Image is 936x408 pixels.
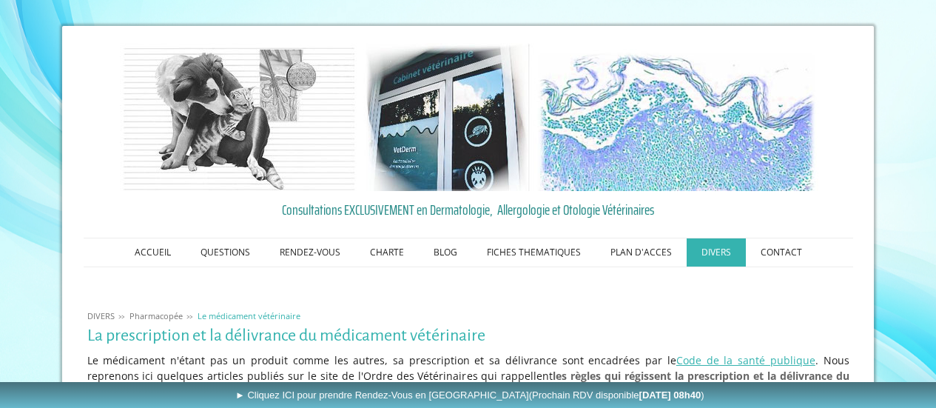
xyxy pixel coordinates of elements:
span: DIVERS [87,310,115,321]
b: [DATE] 08h40 [639,389,701,401]
span: ► Cliquez ICI pour prendre Rendez-Vous en [GEOGRAPHIC_DATA] [235,389,704,401]
a: Le médicament vétérinaire [194,310,304,321]
a: FICHES THEMATIQUES [472,238,596,267]
a: DIVERS [84,310,118,321]
span: Pharmacopée [129,310,183,321]
a: QUESTIONS [186,238,265,267]
a: BLOG [419,238,472,267]
a: CHARTE [355,238,419,267]
a: Code de la santé publique [676,353,815,367]
a: CONTACT [746,238,817,267]
a: RENDEZ-VOUS [265,238,355,267]
span: Le médicament vétérinaire [198,310,300,321]
a: Consultations EXCLUSIVEMENT en Dermatologie, Allergologie et Otologie Vétérinaires [87,198,849,221]
a: Pharmacopée [126,310,186,321]
a: PLAN D'ACCES [596,238,687,267]
a: ACCUEIL [120,238,186,267]
a: DIVERS [687,238,746,267]
h1: La prescription et la délivrance du médicament vétérinaire [87,327,849,345]
span: (Prochain RDV disponible ) [529,389,704,401]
